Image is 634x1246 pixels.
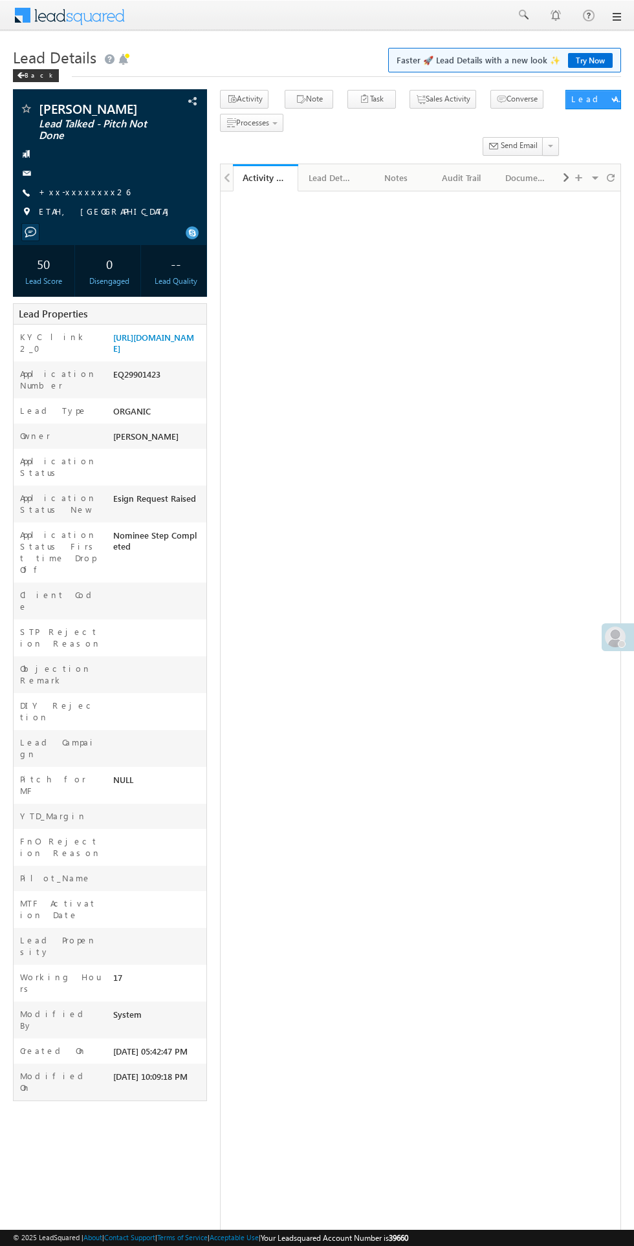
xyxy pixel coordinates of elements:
div: 0 [82,252,137,275]
label: Modified On [20,1070,101,1093]
label: Application Status New [20,492,101,515]
div: Notes [374,170,417,186]
label: Lead Campaign [20,736,101,760]
button: Activity [220,90,268,109]
button: Send Email [483,137,543,156]
div: 17 [110,971,206,989]
div: Audit Trail [440,170,483,186]
span: Send Email [501,140,538,151]
span: Lead Talked - Pitch Not Done [39,118,157,141]
div: Documents [505,170,549,186]
div: Activity History [243,171,289,184]
a: [URL][DOMAIN_NAME] [113,332,194,354]
span: © 2025 LeadSquared | | | | | [13,1232,408,1244]
a: About [83,1233,102,1241]
a: Notes [364,164,429,191]
label: Objection Remark [20,663,101,686]
span: Lead Details [13,47,96,67]
span: Processes [236,118,269,127]
li: Lead Details [298,164,364,190]
a: +xx-xxxxxxxx26 [39,186,130,197]
label: Created On [20,1045,87,1057]
label: Working Hours [20,971,101,994]
label: FnO Rejection Reason [20,835,101,859]
a: Terms of Service [157,1233,208,1241]
button: Processes [220,114,283,133]
label: STP Rejection Reason [20,626,101,649]
label: Application Status [20,455,101,478]
span: [PERSON_NAME] [39,102,157,115]
span: ETAH, [GEOGRAPHIC_DATA] [39,206,175,219]
div: Lead Details [309,170,352,186]
div: [DATE] 10:09:18 PM [110,1070,206,1088]
a: Lead Details [298,164,364,191]
div: Lead Quality [148,275,203,287]
label: Pitch for MF [20,773,101,797]
span: [PERSON_NAME] [113,431,179,442]
div: Disengaged [82,275,137,287]
div: NULL [110,773,206,791]
div: Esign Request Raised [110,492,206,510]
label: KYC link 2_0 [20,331,101,354]
div: Lead Actions [571,93,626,105]
label: Lead Type [20,405,87,416]
a: Contact Support [104,1233,155,1241]
li: Activity History [233,164,298,190]
span: Your Leadsquared Account Number is [261,1233,408,1243]
label: Application Number [20,368,101,391]
button: Sales Activity [410,90,476,109]
span: Faster 🚀 Lead Details with a new look ✨ [397,54,613,67]
label: Application Status First time Drop Off [20,529,101,575]
div: [DATE] 05:42:47 PM [110,1045,206,1063]
button: Note [285,90,333,109]
a: Acceptable Use [210,1233,259,1241]
div: Back [13,69,59,82]
a: Activity History [233,164,298,191]
div: ORGANIC [110,405,206,423]
div: 50 [16,252,71,275]
label: Lead Propensity [20,934,101,958]
a: Audit Trail [430,164,495,191]
button: Task [347,90,396,109]
button: Lead Actions [565,90,621,109]
div: Nominee Step Completed [110,529,206,558]
label: DIY Rejection [20,700,101,723]
a: Documents [495,164,560,191]
button: Converse [490,90,543,109]
span: 39660 [389,1233,408,1243]
label: Client Code [20,589,101,612]
label: Modified By [20,1008,101,1031]
span: Lead Properties [19,307,87,320]
label: YTD_Margin [20,810,87,822]
div: EQ29901423 [110,368,206,386]
label: Pilot_Name [20,872,91,884]
div: Lead Score [16,275,71,287]
label: MTF Activation Date [20,897,101,921]
div: -- [148,252,203,275]
a: Back [13,69,65,80]
label: Owner [20,430,50,442]
a: Try Now [568,53,613,68]
div: System [110,1008,206,1026]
